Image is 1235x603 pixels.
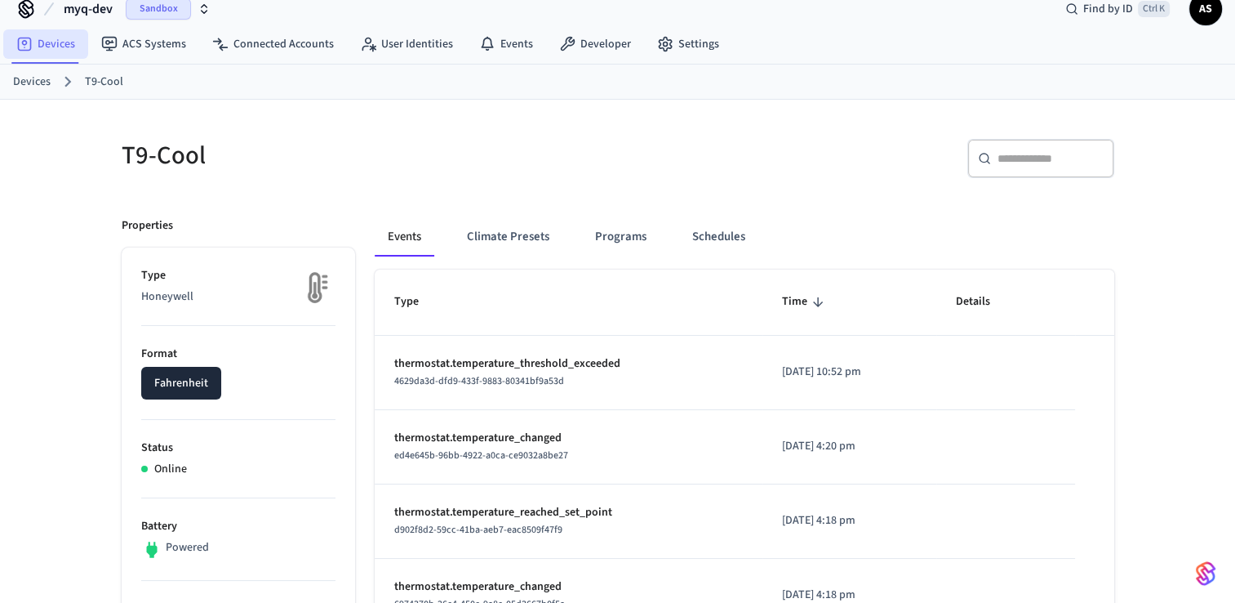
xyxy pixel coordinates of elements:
span: Type [394,289,440,315]
span: ed4e645b-96bb-4922-a0ca-ce9032a8be27 [394,449,568,462]
p: Online [154,461,187,478]
h5: T9-Cool [122,139,608,172]
img: thermostat_fallback [295,267,335,308]
p: Status [141,440,335,457]
p: [DATE] 10:52 pm [782,364,916,381]
p: thermostat.temperature_changed [394,430,744,447]
span: Find by ID [1083,1,1133,17]
button: Climate Presets [454,217,562,257]
p: [DATE] 4:18 pm [782,512,916,529]
button: Fahrenheit [141,367,221,400]
img: SeamLogoGradient.69752ec5.svg [1196,561,1215,587]
p: Battery [141,518,335,535]
button: Programs [582,217,660,257]
p: Type [141,267,335,284]
span: Ctrl K [1138,1,1170,17]
p: thermostat.temperature_changed [394,578,744,596]
a: ACS Systems [88,29,199,59]
span: Time [782,289,829,315]
p: Honeywell [141,288,335,306]
a: Developer [546,29,644,59]
a: Devices [13,74,51,91]
a: User Identities [347,29,466,59]
span: d902f8d2-59cc-41ba-aeb7-eac8509f47f9 [394,523,562,537]
p: thermostat.temperature_reached_set_point [394,504,744,521]
a: Settings [644,29,732,59]
a: Devices [3,29,88,59]
a: T9-Cool [85,74,123,91]
button: Schedules [679,217,758,257]
p: Format [141,346,335,363]
a: Connected Accounts [199,29,347,59]
p: Properties [122,217,173,234]
p: Powered [166,539,209,556]
button: Events [375,217,434,257]
span: Details [956,289,1011,315]
p: thermostat.temperature_threshold_exceeded [394,355,744,373]
span: 4629da3d-dfd9-433f-9883-80341bf9a53d [394,374,564,388]
p: [DATE] 4:20 pm [782,438,916,455]
a: Events [466,29,546,59]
